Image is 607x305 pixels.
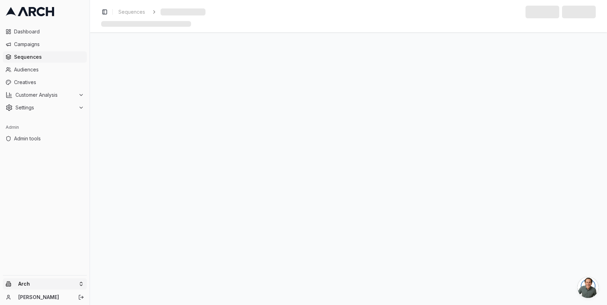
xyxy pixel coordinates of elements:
[118,8,145,15] span: Sequences
[3,51,87,63] a: Sequences
[3,77,87,88] a: Creatives
[18,294,71,301] a: [PERSON_NAME]
[14,28,84,35] span: Dashboard
[577,277,599,298] a: Open chat
[116,7,205,17] nav: breadcrumb
[3,133,87,144] a: Admin tools
[3,278,87,290] button: Arch
[15,104,76,111] span: Settings
[3,39,87,50] a: Campaigns
[14,66,84,73] span: Audiences
[76,292,86,302] button: Log out
[18,281,76,287] span: Arch
[3,122,87,133] div: Admin
[15,91,76,99] span: Customer Analysis
[3,26,87,37] a: Dashboard
[14,135,84,142] span: Admin tools
[14,53,84,61] span: Sequences
[3,64,87,75] a: Audiences
[116,7,148,17] a: Sequences
[14,41,84,48] span: Campaigns
[3,102,87,113] button: Settings
[3,89,87,101] button: Customer Analysis
[14,79,84,86] span: Creatives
